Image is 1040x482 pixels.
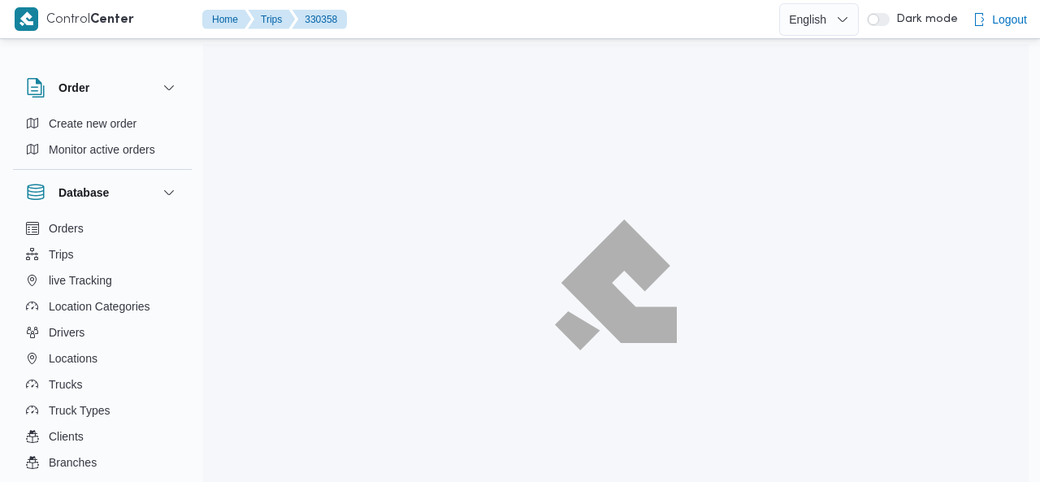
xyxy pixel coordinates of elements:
[13,111,192,169] div: Order
[26,78,179,98] button: Order
[49,114,136,133] span: Create new order
[19,111,185,137] button: Create new order
[19,293,185,319] button: Location Categories
[19,319,185,345] button: Drivers
[202,10,251,29] button: Home
[49,453,97,472] span: Branches
[49,271,112,290] span: live Tracking
[19,371,185,397] button: Trucks
[19,137,185,163] button: Monitor active orders
[890,13,958,26] span: Dark mode
[49,219,84,238] span: Orders
[19,267,185,293] button: live Tracking
[19,397,185,423] button: Truck Types
[58,78,89,98] h3: Order
[49,375,82,394] span: Trucks
[19,345,185,371] button: Locations
[49,401,110,420] span: Truck Types
[19,215,185,241] button: Orders
[248,10,295,29] button: Trips
[49,297,150,316] span: Location Categories
[58,183,109,202] h3: Database
[19,241,185,267] button: Trips
[19,423,185,449] button: Clients
[15,7,38,31] img: X8yXhbKr1z7QwAAAABJRU5ErkJggg==
[992,10,1027,29] span: Logout
[90,14,134,26] b: Center
[292,10,347,29] button: 330358
[49,349,97,368] span: Locations
[49,140,155,159] span: Monitor active orders
[966,3,1033,36] button: Logout
[564,229,668,340] img: ILLA Logo
[49,323,84,342] span: Drivers
[19,449,185,475] button: Branches
[26,183,179,202] button: Database
[49,245,74,264] span: Trips
[49,427,84,446] span: Clients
